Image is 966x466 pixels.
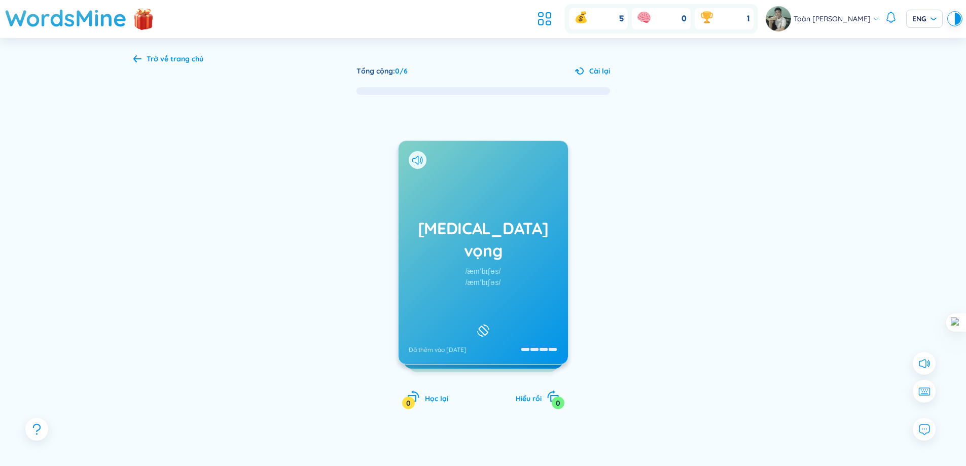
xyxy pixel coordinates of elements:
font: /æmˈbɪʃəs/ [466,278,501,286]
font: Cài lại [589,66,610,76]
span: xoay trái [407,390,420,403]
font: 0 [395,66,400,76]
font: : [393,66,395,76]
font: WordsMine [5,4,127,32]
font: 0 [406,399,411,408]
img: flashSalesIcon.a7f4f837.png [133,3,154,33]
font: Tổng cộng [356,66,393,76]
font: 0 [556,399,560,408]
img: hình đại diện [766,6,791,31]
font: [MEDICAL_DATA] vọng [418,218,549,261]
font: Trở về trang chủ [147,54,203,63]
span: câu hỏi [30,423,43,436]
button: Cài lại [575,65,610,77]
font: Hiểu rồi [516,394,542,403]
font: 1 [747,13,749,24]
font: Toàn [PERSON_NAME] [794,14,871,23]
font: / [400,66,404,76]
font: 5 [619,13,624,24]
font: /æmˈbɪʃəs/ [466,267,501,275]
font: 6 [404,66,408,76]
font: 0 [682,13,687,24]
font: Học lại [425,394,448,403]
a: Trở về trang chủ [133,55,203,64]
font: Đã thêm vào [DATE] [409,346,467,353]
a: hình đại diện [766,6,794,31]
span: ENG [912,14,937,24]
button: câu hỏi [25,418,48,441]
span: xoay phải [547,390,559,403]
